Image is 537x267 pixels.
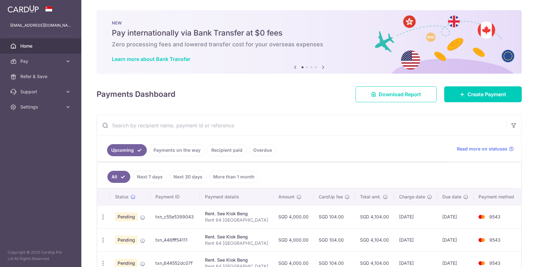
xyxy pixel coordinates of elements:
span: Refer & Save [20,73,62,80]
h6: Zero processing fees and lowered transfer cost for your overseas expenses [112,41,506,48]
span: Pay [20,58,62,64]
input: Search by recipient name, payment id or reference [97,115,506,136]
span: Download Report [379,90,421,98]
a: Create Payment [444,86,522,102]
a: Next 30 days [169,171,207,183]
td: txn_c55e5399043 [150,205,200,228]
div: Rent. See Kiok Beng [205,234,268,240]
td: SGD 104.00 [314,228,355,251]
td: txn_446fff54111 [150,228,200,251]
span: CardUp fee [319,194,343,200]
td: [DATE] [394,228,437,251]
a: All [107,171,130,183]
p: [EMAIL_ADDRESS][DOMAIN_NAME] [10,22,71,29]
td: [DATE] [437,228,473,251]
span: Settings [20,104,62,110]
span: Due date [442,194,461,200]
span: Amount [278,194,295,200]
a: Learn more about Bank Transfer [112,56,190,62]
a: More than 1 month [209,171,259,183]
td: SGD 4,104.00 [355,228,394,251]
img: Bank transfer banner [97,10,522,74]
img: Bank Card [475,213,488,221]
span: Status [115,194,129,200]
div: Rent. See Kiok Beng [205,257,268,263]
th: Payment method [473,189,522,205]
span: 9543 [489,237,500,243]
span: Pending [115,212,138,221]
a: Payments on the way [149,144,205,156]
img: CardUp [8,5,39,13]
a: Upcoming [107,144,147,156]
span: 9543 [489,260,500,266]
td: [DATE] [437,205,473,228]
span: Support [20,89,62,95]
td: SGD 4,000.00 [273,228,314,251]
span: Total amt. [360,194,381,200]
td: SGD 4,000.00 [273,205,314,228]
span: Home [20,43,62,49]
td: [DATE] [394,205,437,228]
p: Rent 64 [GEOGRAPHIC_DATA] [205,240,268,246]
a: Download Report [356,86,437,102]
a: Recipient paid [207,144,247,156]
th: Payment ID [150,189,200,205]
a: Read more on statuses [457,146,514,152]
a: Overdue [249,144,276,156]
span: Pending [115,236,138,244]
span: 9543 [489,214,500,219]
a: Next 7 days [133,171,167,183]
p: NEW [112,20,506,25]
div: Rent. See Kiok Beng [205,210,268,217]
img: Bank Card [475,236,488,244]
img: Bank Card [475,259,488,267]
h4: Payments Dashboard [97,89,175,100]
p: Rent 64 [GEOGRAPHIC_DATA] [205,217,268,223]
td: SGD 104.00 [314,205,355,228]
span: Charge date [399,194,425,200]
span: Read more on statuses [457,146,507,152]
td: SGD 4,104.00 [355,205,394,228]
span: Create Payment [467,90,506,98]
th: Payment details [200,189,273,205]
h5: Pay internationally via Bank Transfer at $0 fees [112,28,506,38]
